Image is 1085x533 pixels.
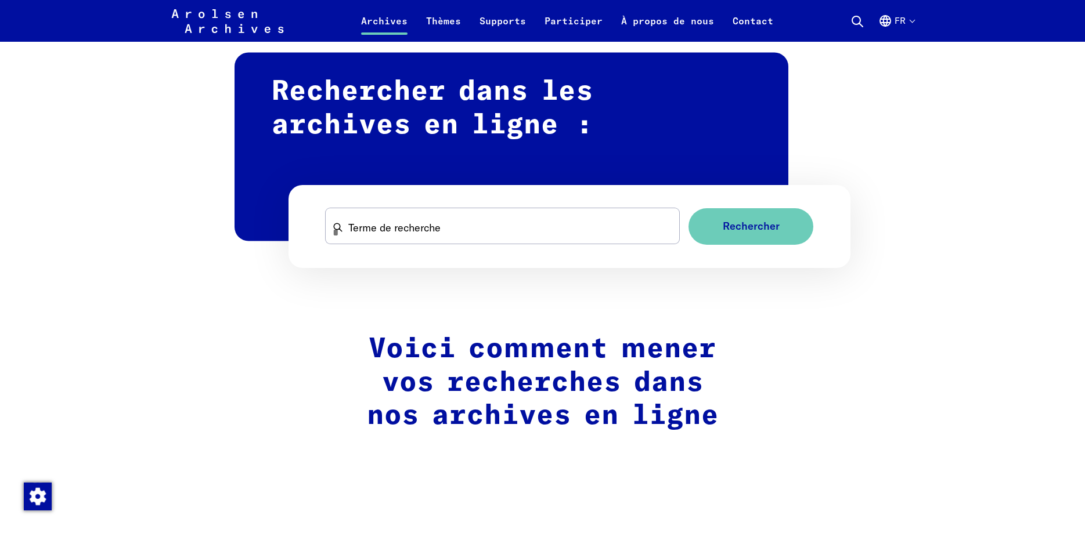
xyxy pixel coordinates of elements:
[352,7,783,35] nav: Principal
[612,14,723,42] a: À propos de nous
[235,53,788,241] h2: Rechercher dans les archives en ligne :
[297,333,788,433] h2: Voici comment mener vos recherches dans nos archives en ligne
[470,14,535,42] a: Supports
[24,483,52,510] img: Modification du consentement
[689,208,813,245] button: Rechercher
[535,14,612,42] a: Participer
[23,482,51,510] div: Modification du consentement
[352,14,417,42] a: Archives
[878,14,914,42] button: Français, sélection de la langue
[723,14,783,42] a: Contact
[723,220,780,233] span: Rechercher
[417,14,470,42] a: Thèmes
